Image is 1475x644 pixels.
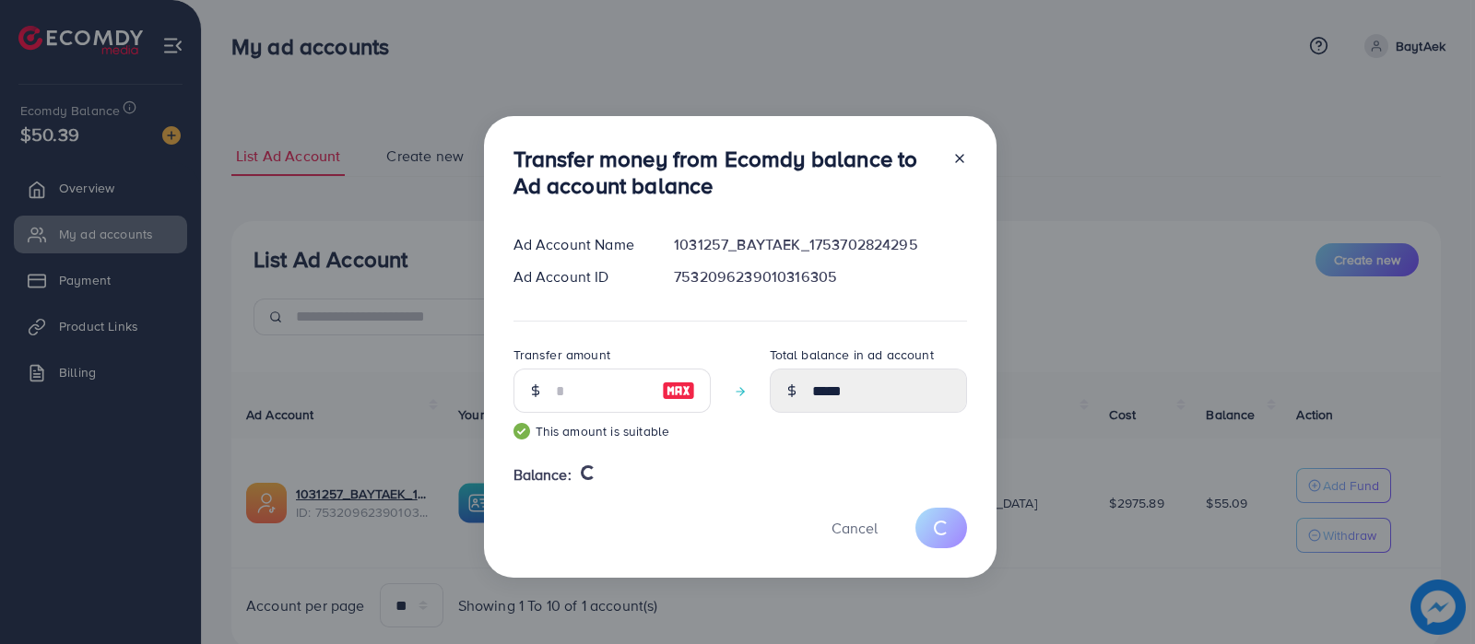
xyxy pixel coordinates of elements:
div: 1031257_BAYTAEK_1753702824295 [659,234,981,255]
div: Ad Account Name [499,234,660,255]
label: Transfer amount [513,345,610,364]
img: guide [513,423,530,439]
small: This amount is suitable [513,422,711,440]
div: Ad Account ID [499,266,660,287]
button: Cancel [808,508,901,547]
span: Cancel [832,518,878,538]
h3: Transfer money from Ecomdy balance to Ad account balance [513,146,938,199]
div: 7532096239010316305 [659,266,981,287]
img: image [662,380,695,402]
label: Total balance in ad account [770,345,934,364]
span: Balance: [513,464,572,486]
